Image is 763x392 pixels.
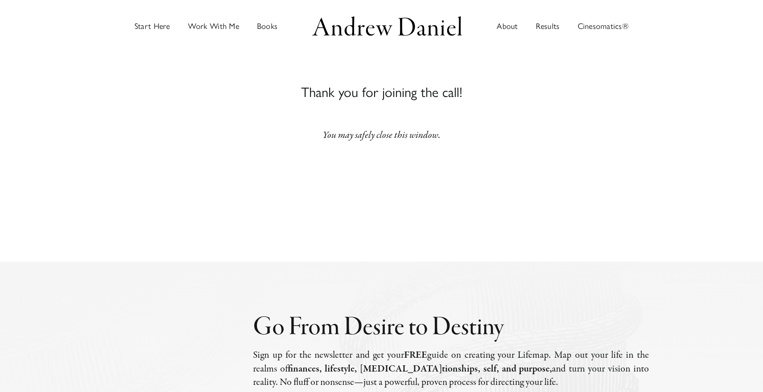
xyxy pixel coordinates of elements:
[578,2,629,51] a: Cinesomatics®
[253,348,649,389] p: Sign up for the newslet­ter and get your guide on cre­at­ing your Lifemap. Map out your life in t...
[536,22,560,30] span: Results
[404,348,427,362] strong: FREE
[309,14,465,38] img: Andrew Daniel Logo
[322,129,441,142] em: You may safe­ly close this window.
[257,22,277,30] span: Books
[578,22,629,30] span: Cinesomatics®
[497,2,518,51] a: About
[114,84,649,101] h4: Thank you for joining the call!
[135,22,170,30] span: Start Here
[135,2,170,51] a: Start Here
[497,22,518,30] span: About
[188,2,239,51] a: Work with Andrew in groups or private sessions
[188,22,239,30] span: Work With Me
[536,2,560,51] a: Results
[253,314,649,342] h2: Go From Desire to Destiny
[257,2,277,51] a: Discover books written by Andrew Daniel
[288,362,552,376] strong: finances, lifestyle, [MEDICAL_DATA]­tion­ships, self, and pur­pose,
